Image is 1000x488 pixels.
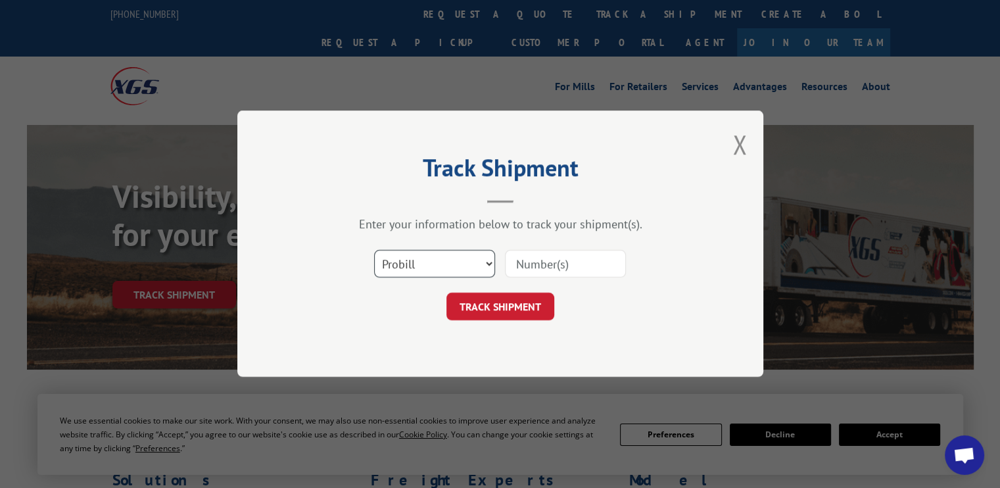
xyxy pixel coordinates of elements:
[446,293,554,321] button: TRACK SHIPMENT
[505,251,626,278] input: Number(s)
[303,159,698,183] h2: Track Shipment
[732,127,747,162] button: Close modal
[945,435,984,475] div: Open chat
[303,217,698,232] div: Enter your information below to track your shipment(s).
